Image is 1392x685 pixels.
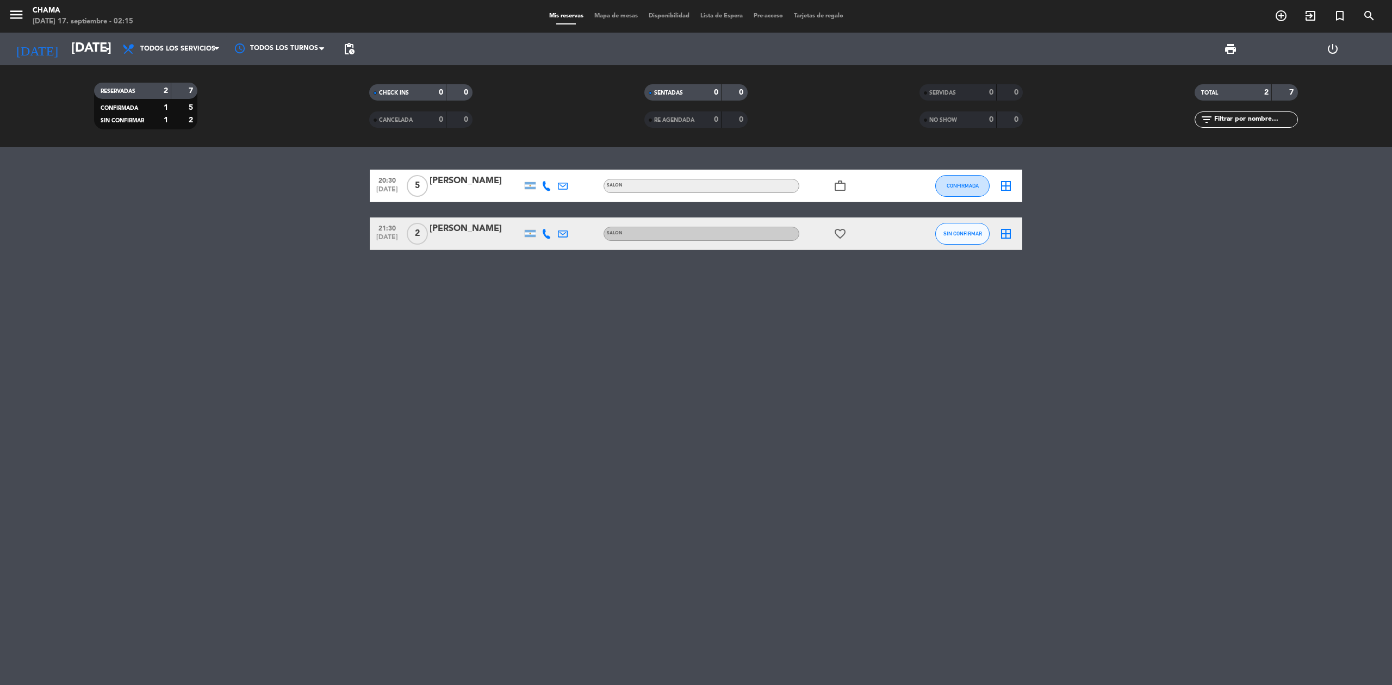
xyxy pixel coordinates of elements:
[439,89,443,96] strong: 0
[589,13,643,19] span: Mapa de mesas
[935,175,990,197] button: CONFIRMADA
[379,90,409,96] span: CHECK INS
[33,16,133,27] div: [DATE] 17. septiembre - 02:15
[929,117,957,123] span: NO SHOW
[374,173,401,186] span: 20:30
[739,89,745,96] strong: 0
[834,227,847,240] i: favorite_border
[1200,113,1213,126] i: filter_list
[943,231,982,236] span: SIN CONFIRMAR
[1264,89,1269,96] strong: 2
[164,87,168,95] strong: 2
[714,116,718,123] strong: 0
[834,179,847,192] i: work_outline
[189,104,195,111] strong: 5
[1363,9,1376,22] i: search
[101,118,144,123] span: SIN CONFIRMAR
[654,117,694,123] span: RE AGENDADA
[654,90,683,96] span: SENTADAS
[1014,116,1021,123] strong: 0
[748,13,788,19] span: Pre-acceso
[407,223,428,245] span: 2
[101,89,135,94] span: RESERVADAS
[947,183,979,189] span: CONFIRMADA
[1282,33,1384,65] div: LOG OUT
[1224,42,1237,55] span: print
[1326,42,1339,55] i: power_settings_new
[788,13,849,19] span: Tarjetas de regalo
[464,89,470,96] strong: 0
[8,7,24,27] button: menu
[1014,89,1021,96] strong: 0
[101,105,138,111] span: CONFIRMADA
[1213,114,1297,126] input: Filtrar por nombre...
[643,13,695,19] span: Disponibilidad
[999,179,1012,192] i: border_all
[989,89,993,96] strong: 0
[407,175,428,197] span: 5
[607,183,623,188] span: SALON
[374,221,401,234] span: 21:30
[374,186,401,198] span: [DATE]
[1275,9,1288,22] i: add_circle_outline
[999,227,1012,240] i: border_all
[140,45,215,53] span: Todos los servicios
[189,87,195,95] strong: 7
[935,223,990,245] button: SIN CONFIRMAR
[164,116,168,124] strong: 1
[101,42,114,55] i: arrow_drop_down
[714,89,718,96] strong: 0
[343,42,356,55] span: pending_actions
[739,116,745,123] strong: 0
[989,116,993,123] strong: 0
[1304,9,1317,22] i: exit_to_app
[8,37,66,61] i: [DATE]
[8,7,24,23] i: menu
[379,117,413,123] span: CANCELADA
[430,174,522,188] div: [PERSON_NAME]
[695,13,748,19] span: Lista de Espera
[929,90,956,96] span: SERVIDAS
[1201,90,1218,96] span: TOTAL
[430,222,522,236] div: [PERSON_NAME]
[439,116,443,123] strong: 0
[464,116,470,123] strong: 0
[1333,9,1346,22] i: turned_in_not
[544,13,589,19] span: Mis reservas
[374,234,401,246] span: [DATE]
[33,5,133,16] div: CHAMA
[189,116,195,124] strong: 2
[607,231,623,235] span: SALON
[1289,89,1296,96] strong: 7
[164,104,168,111] strong: 1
